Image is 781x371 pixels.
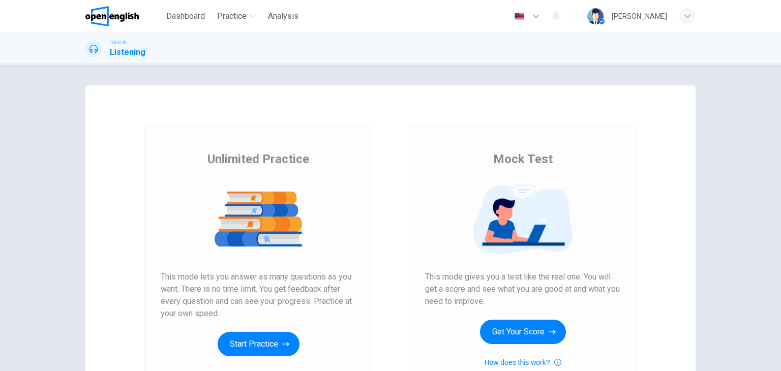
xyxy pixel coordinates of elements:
[110,46,145,58] h1: Listening
[513,13,526,20] img: en
[161,271,356,320] span: This mode lets you answer as many questions as you want. There is no time limit. You get feedback...
[85,6,162,26] a: OpenEnglish logo
[264,7,303,25] button: Analysis
[493,151,553,167] span: Mock Test
[268,10,298,22] span: Analysis
[85,6,139,26] img: OpenEnglish logo
[425,271,620,307] span: This mode gives you a test like the real one. You will get a score and see what you are good at a...
[110,39,126,46] span: TOEFL®
[218,332,299,356] button: Start Practice
[612,10,667,22] div: [PERSON_NAME]
[162,7,209,25] button: Dashboard
[207,151,309,167] span: Unlimited Practice
[587,8,604,24] img: Profile picture
[213,7,260,25] button: Practice
[480,320,566,344] button: Get Your Score
[484,356,561,368] button: How does this work?
[217,10,247,22] span: Practice
[166,10,205,22] span: Dashboard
